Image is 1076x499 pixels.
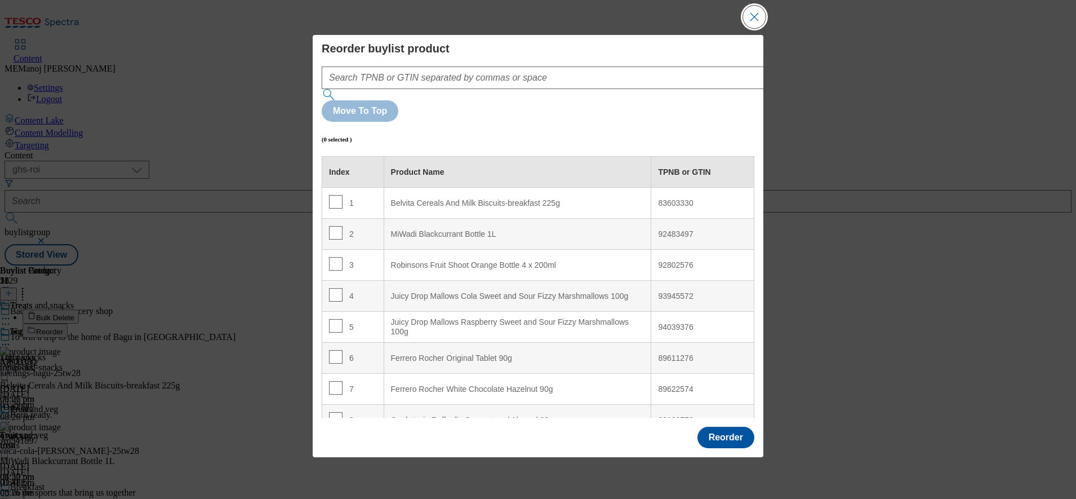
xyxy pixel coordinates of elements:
[658,385,747,395] div: 89622574
[322,42,754,55] h4: Reorder buylist product
[658,354,747,364] div: 89611276
[658,260,747,271] div: 92802576
[391,354,644,364] div: Ferrero Rocher Original Tablet 90g
[743,6,766,28] button: Close Modal
[697,427,754,448] button: Reorder
[658,167,747,178] div: TPNB or GTIN
[329,257,377,273] div: 3
[391,260,644,271] div: Robinsons Fruit Shoot Orange Bottle 4 x 200ml
[329,167,377,178] div: Index
[658,229,747,240] div: 92483497
[329,288,377,304] div: 4
[329,195,377,211] div: 1
[391,198,644,209] div: Belvita Cereals And Milk Biscuits-breakfast 225g
[658,323,747,333] div: 94039376
[391,292,644,302] div: Juicy Drop Mallows Cola Sweet and Sour Fizzy Marshmallows 100g
[658,292,747,302] div: 93945572
[391,416,644,426] div: Confetteria Raffaello Coconut and Almond 90g
[329,381,377,398] div: 7
[329,319,377,335] div: 5
[329,350,377,366] div: 6
[322,67,798,89] input: Search TPNB or GTIN separated by commas or space
[391,317,644,337] div: Juicy Drop Mallows Raspberry Sweet and Sour Fizzy Marshmallows 100g
[322,100,398,122] button: Move To Top
[329,226,377,242] div: 2
[391,167,644,178] div: Product Name
[313,35,763,458] div: Modal
[658,416,747,426] div: 92120772
[391,229,644,240] div: MiWadi Blackcurrant Bottle 1L
[391,385,644,395] div: Ferrero Rocher White Chocolate Hazelnut 90g
[329,412,377,429] div: 8
[322,136,352,143] h6: (0 selected )
[658,198,747,209] div: 83603330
